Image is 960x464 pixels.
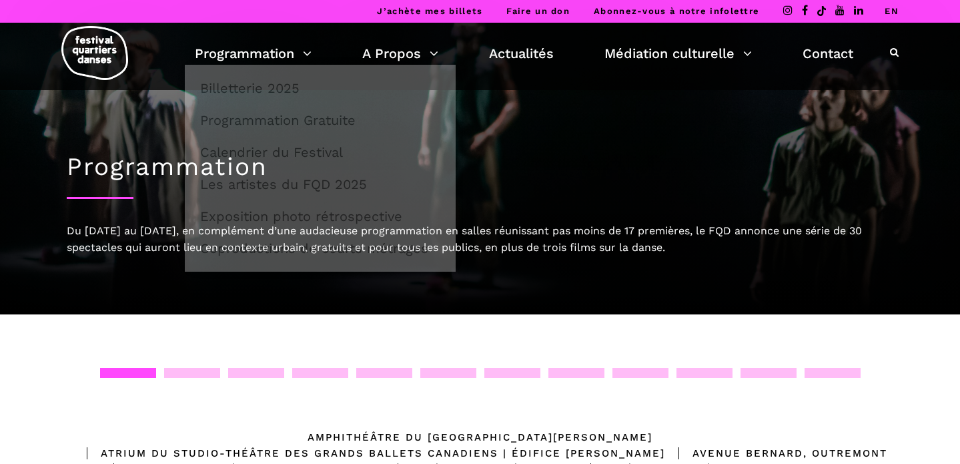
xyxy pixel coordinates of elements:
[803,42,853,65] a: Contact
[665,445,887,461] div: Avenue Bernard, Outremont
[192,105,448,136] a: Programmation Gratuite
[192,233,448,264] a: Coproductions de courts métrages
[594,6,759,16] a: Abonnez-vous à notre infolettre
[308,429,652,445] div: Amphithéâtre du [GEOGRAPHIC_DATA][PERSON_NAME]
[73,445,665,461] div: Atrium du Studio-Théâtre des Grands Ballets Canadiens | Édifice [PERSON_NAME]
[192,73,448,103] a: Billetterie 2025
[885,6,899,16] a: EN
[61,26,128,80] img: logo-fqd-med
[192,169,448,200] a: Les artistes du FQD 2025
[604,42,752,65] a: Médiation culturelle
[506,6,570,16] a: Faire un don
[377,6,482,16] a: J’achète mes billets
[489,42,554,65] a: Actualités
[362,42,438,65] a: A Propos
[192,137,448,168] a: Calendrier du Festival
[67,222,894,256] div: Du [DATE] au [DATE], en complément d’une audacieuse programmation en salles réunissant pas moins ...
[67,152,894,182] h1: Programmation
[195,42,312,65] a: Programmation
[192,201,448,232] a: Exposition photo rétrospective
